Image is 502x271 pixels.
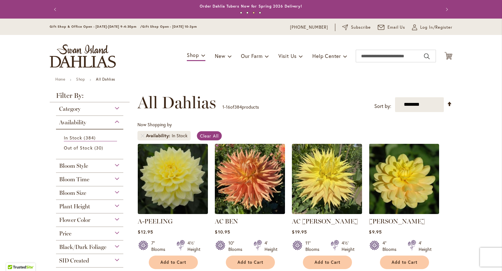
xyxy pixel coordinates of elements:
span: Availability [146,133,172,139]
button: Add to Cart [303,256,352,269]
div: 4' Height [419,240,432,252]
span: 384 [84,134,97,141]
a: A-Peeling [138,209,208,215]
label: Sort by: [374,100,391,112]
span: Plant Height [59,203,90,210]
a: AC [PERSON_NAME] [292,217,358,225]
a: Email Us [378,24,405,31]
span: Email Us [388,24,405,31]
a: Shop [76,77,85,82]
iframe: Launch Accessibility Center [5,249,22,266]
span: Add to Cart [160,260,186,265]
span: In Stock [64,135,82,141]
span: Bloom Style [59,162,88,169]
div: 7" Blooms [151,240,169,252]
span: Add to Cart [392,260,417,265]
button: Add to Cart [380,256,429,269]
a: Home [55,77,65,82]
a: Subscribe [342,24,371,31]
div: 4½' Height [342,240,354,252]
img: AHOY MATEY [369,144,439,214]
span: $9.95 [369,229,382,235]
span: Availability [59,119,86,126]
span: New [215,53,225,59]
span: 16 [226,104,230,110]
span: Gift Shop Open - [DATE] 10-3pm [142,25,197,29]
span: Now Shopping by [137,121,172,127]
img: AC BEN [215,144,285,214]
span: Bloom Time [59,176,89,183]
span: SID Created [59,257,89,264]
div: 10" Blooms [228,240,246,252]
span: Bloom Size [59,189,86,196]
a: AC BEN [215,209,285,215]
button: 2 of 4 [246,12,248,14]
span: Log In/Register [420,24,452,31]
span: $19.95 [292,229,307,235]
span: All Dahlias [137,93,216,112]
p: - of products [222,102,259,112]
a: A-PEELING [138,217,173,225]
div: 4' Height [265,240,277,252]
span: Clear All [200,133,219,139]
span: Shop [187,52,199,58]
div: 11" Blooms [305,240,323,252]
button: Next [440,3,452,16]
a: AHOY MATEY [369,209,439,215]
span: Add to Cart [315,260,340,265]
img: A-Peeling [138,144,208,214]
span: Black/Dark Foliage [59,244,106,251]
span: Flower Color [59,217,90,223]
a: Out of Stock 30 [64,144,117,151]
span: Out of Stock [64,145,93,151]
a: Remove Availability In Stock [141,134,144,138]
a: In Stock 384 [64,134,117,141]
button: Add to Cart [149,256,198,269]
strong: All Dahlias [96,77,115,82]
div: 4½' Height [187,240,200,252]
a: Order Dahlia Tubers Now for Spring 2026 Delivery! [200,4,302,8]
span: Our Farm [241,53,262,59]
a: AC BEN [215,217,238,225]
strong: Filter By: [50,92,130,102]
span: Price [59,230,71,237]
div: 4" Blooms [382,240,400,252]
a: [PHONE_NUMBER] [290,24,328,31]
span: Help Center [312,53,341,59]
button: Add to Cart [226,256,275,269]
a: store logo [50,44,116,68]
a: Log In/Register [412,24,452,31]
a: Clear All [197,131,222,140]
span: 1 [222,104,224,110]
a: [PERSON_NAME] [369,217,425,225]
span: 30 [94,144,105,151]
button: Previous [50,3,62,16]
div: In Stock [172,133,187,139]
a: AC Jeri [292,209,362,215]
img: AC Jeri [292,144,362,214]
button: 3 of 4 [253,12,255,14]
span: Visit Us [278,53,297,59]
span: Subscribe [351,24,371,31]
span: Gift Shop & Office Open - [DATE]-[DATE] 9-4:30pm / [50,25,142,29]
span: 384 [234,104,242,110]
button: 1 of 4 [240,12,242,14]
span: Add to Cart [237,260,263,265]
span: $12.95 [138,229,153,235]
span: $10.95 [215,229,230,235]
button: 4 of 4 [259,12,261,14]
span: Category [59,105,81,112]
